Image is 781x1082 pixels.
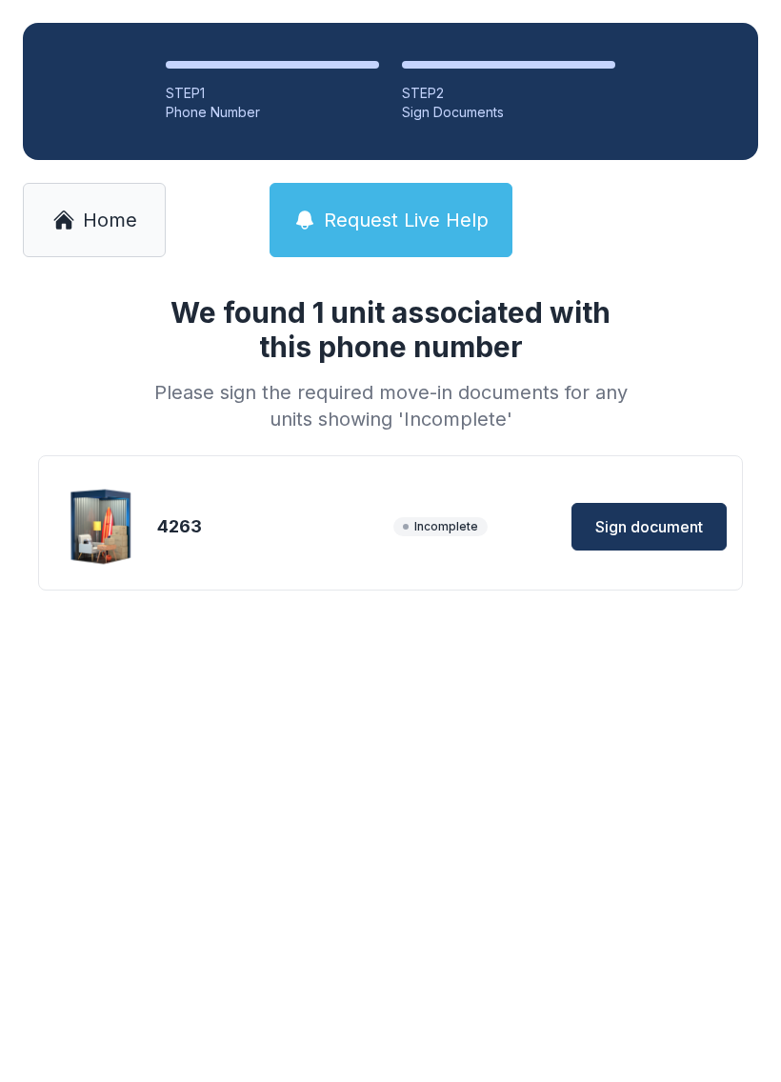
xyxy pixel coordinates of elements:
span: Sign document [595,515,703,538]
div: Sign Documents [402,103,615,122]
div: STEP 2 [402,84,615,103]
span: Incomplete [393,517,488,536]
span: Request Live Help [324,207,489,233]
div: STEP 1 [166,84,379,103]
div: 4263 [157,513,386,540]
span: Home [83,207,137,233]
h1: We found 1 unit associated with this phone number [147,295,634,364]
div: Phone Number [166,103,379,122]
div: Please sign the required move-in documents for any units showing 'Incomplete' [147,379,634,432]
